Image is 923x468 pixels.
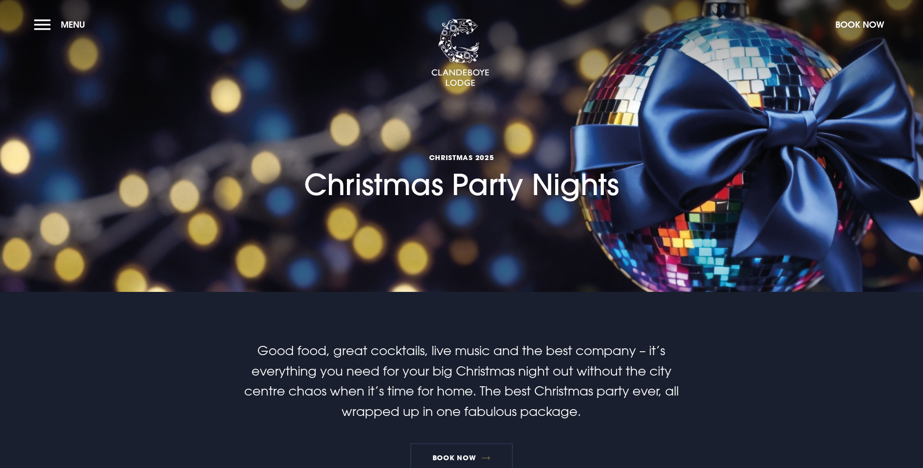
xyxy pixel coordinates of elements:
[304,153,619,162] span: Christmas 2025
[304,95,619,202] h1: Christmas Party Nights
[61,19,85,30] span: Menu
[431,19,489,87] img: Clandeboye Lodge
[831,14,889,35] button: Book Now
[230,341,693,421] p: Good food, great cocktails, live music and the best company – it’s everything you need for your b...
[34,14,90,35] button: Menu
